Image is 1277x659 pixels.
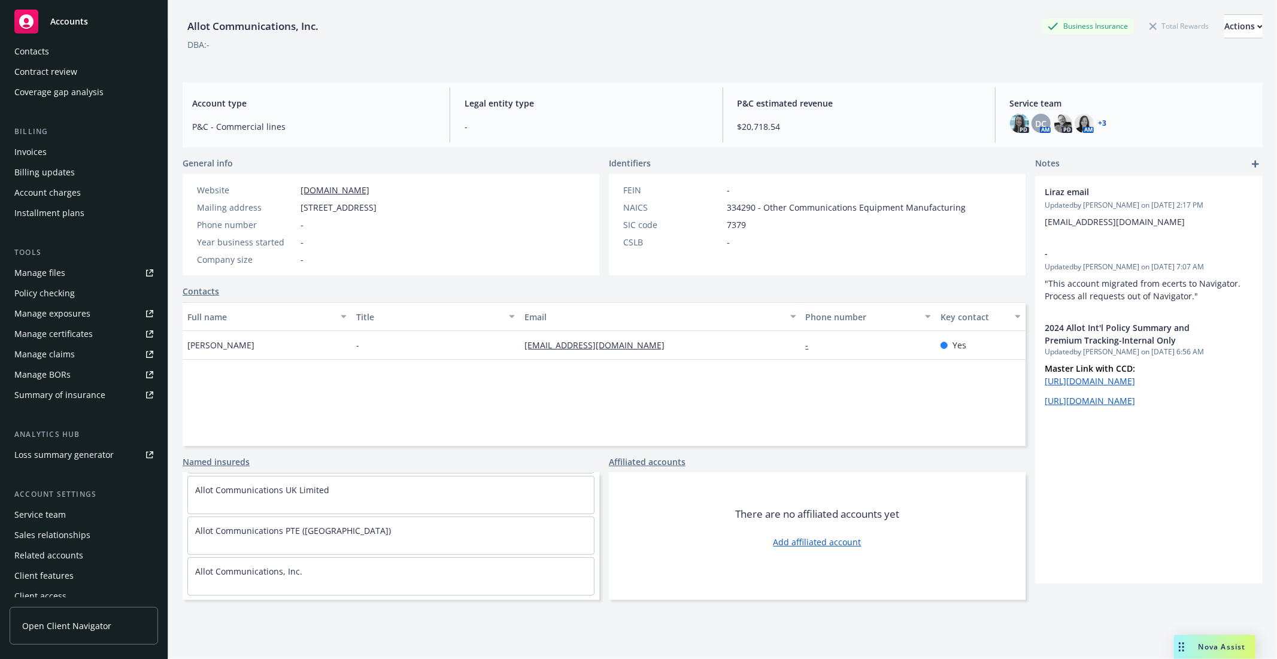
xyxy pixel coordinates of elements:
a: Manage certificates [10,324,158,344]
div: DBA: - [187,38,210,51]
a: - [806,339,818,351]
div: Analytics hub [10,429,158,441]
div: 2024 Allot Int'l Policy Summary and Premium Tracking-Internal OnlyUpdatedby [PERSON_NAME] on [DAT... [1035,312,1263,417]
div: Company size [197,253,296,266]
button: Full name [183,302,351,331]
span: 334290 - Other Communications Equipment Manufacturing [727,201,966,214]
div: Contract review [14,62,77,81]
a: +3 [1099,120,1107,127]
a: Invoices [10,142,158,162]
span: Notes [1035,157,1060,171]
span: Accounts [50,17,88,26]
div: SIC code [623,218,722,231]
span: Identifiers [609,157,651,169]
div: Drag to move [1174,635,1189,659]
div: Manage claims [14,345,75,364]
a: Manage exposures [10,304,158,323]
div: Year business started [197,236,296,248]
span: Service team [1010,97,1253,110]
img: photo [1075,114,1094,133]
div: Allot Communications, Inc. [183,19,323,34]
a: Service team [10,505,158,524]
span: [EMAIL_ADDRESS][DOMAIN_NAME] [1045,216,1185,227]
a: Manage BORs [10,365,158,384]
a: Contract review [10,62,158,81]
div: Website [197,184,296,196]
div: Billing [10,126,158,138]
span: - [301,253,304,266]
strong: Master Link with CCD: [1045,363,1135,374]
a: Contacts [183,285,219,297]
div: Sales relationships [14,526,90,545]
div: Contacts [14,42,49,61]
div: Coverage gap analysis [14,83,104,102]
div: Phone number [806,311,918,323]
span: Updated by [PERSON_NAME] on [DATE] 2:17 PM [1045,200,1253,211]
div: Tools [10,247,158,259]
button: Nova Assist [1174,635,1255,659]
span: - [301,218,304,231]
span: [PERSON_NAME] [187,339,254,351]
span: - [727,236,730,248]
div: Invoices [14,142,47,162]
a: Account charges [10,183,158,202]
div: Installment plans [14,204,84,223]
span: P&C estimated revenue [738,97,981,110]
button: Title [351,302,520,331]
a: Coverage gap analysis [10,83,158,102]
a: Allot Communications UK Limited [195,484,329,496]
button: Phone number [801,302,936,331]
div: Email [524,311,782,323]
a: Contacts [10,42,158,61]
a: [EMAIL_ADDRESS][DOMAIN_NAME] [524,339,674,351]
span: $20,718.54 [738,120,981,133]
div: Full name [187,311,333,323]
div: Key contact [941,311,1008,323]
a: Add affiliated account [774,536,862,548]
a: Billing updates [10,163,158,182]
div: Related accounts [14,546,83,565]
a: Allot Communications PTE ([GEOGRAPHIC_DATA]) [195,525,391,536]
div: Mailing address [197,201,296,214]
button: Email [520,302,800,331]
span: Updated by [PERSON_NAME] on [DATE] 6:56 AM [1045,347,1253,357]
span: P&C - Commercial lines [192,120,435,133]
div: Business Insurance [1042,19,1134,34]
a: Client features [10,566,158,585]
div: CSLB [623,236,722,248]
div: Title [356,311,502,323]
button: Actions [1224,14,1263,38]
a: Summary of insurance [10,385,158,405]
a: Manage files [10,263,158,283]
div: -Updatedby [PERSON_NAME] on [DATE] 7:07 AM"This account migrated from ecerts to Navigator. Proces... [1035,238,1263,312]
div: Loss summary generator [14,445,114,464]
div: Account charges [14,183,81,202]
div: Manage files [14,263,65,283]
span: General info [183,157,233,169]
span: - [465,120,708,133]
span: - [356,339,359,351]
button: Key contact [936,302,1026,331]
a: [DOMAIN_NAME] [301,184,369,196]
a: Affiliated accounts [609,455,685,468]
span: - [301,236,304,248]
span: - [727,184,730,196]
div: Billing updates [14,163,75,182]
img: photo [1010,114,1029,133]
span: Nova Assist [1199,642,1246,652]
div: Policy checking [14,284,75,303]
a: Loss summary generator [10,445,158,464]
a: Related accounts [10,546,158,565]
img: photo [1053,114,1072,133]
span: Yes [953,339,966,351]
a: Manage claims [10,345,158,364]
a: Policy checking [10,284,158,303]
div: NAICS [623,201,722,214]
div: Phone number [197,218,296,231]
a: Sales relationships [10,526,158,545]
span: Open Client Navigator [22,619,111,632]
a: Installment plans [10,204,158,223]
a: Named insureds [183,455,250,468]
div: Actions [1224,15,1263,38]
